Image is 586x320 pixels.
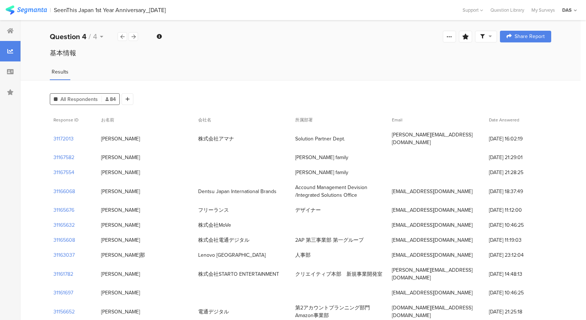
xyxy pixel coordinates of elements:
section: 31172013 [53,135,74,143]
section: 31156652 [53,308,75,316]
span: [DATE] 23:12:04 [489,251,548,259]
div: [EMAIL_ADDRESS][DOMAIN_NAME] [392,251,472,259]
span: [DATE] 14:48:13 [489,270,548,278]
div: クリエイティブ本部 新規事業開発室 [295,270,382,278]
section: 31165608 [53,236,75,244]
div: [PERSON_NAME] [101,289,140,297]
div: Lenovo [GEOGRAPHIC_DATA] [198,251,266,259]
div: Solution Partner Dept. [295,135,345,143]
div: 株式会社電通デジタル [198,236,249,244]
span: Email [392,117,403,123]
div: [PERSON_NAME] family [295,169,348,176]
span: お名前 [101,117,114,123]
b: Question 4 [50,31,86,42]
section: 31167554 [53,169,74,176]
span: [DATE] 21:25:18 [489,308,548,316]
div: [DOMAIN_NAME][EMAIL_ADDRESS][DOMAIN_NAME] [392,304,482,319]
div: [PERSON_NAME][EMAIL_ADDRESS][DOMAIN_NAME] [392,131,482,146]
div: フリーランス [198,206,229,214]
div: 基本情報 [50,48,551,58]
div: [PERSON_NAME] [101,236,140,244]
div: 第2アカウントプランニング部門 Amazon事業部 [295,304,385,319]
div: [PERSON_NAME] [101,135,140,143]
div: [PERSON_NAME] [101,308,140,316]
section: 31161697 [53,289,73,297]
div: [PERSON_NAME]那 [101,251,145,259]
div: | [50,6,51,14]
span: [DATE] 16:02:19 [489,135,548,143]
span: [DATE] 10:46:25 [489,221,548,229]
div: [PERSON_NAME] [101,270,140,278]
div: [PERSON_NAME] [101,169,140,176]
div: 2AP 第三事業部 第一グループ [295,236,364,244]
span: / [89,31,91,42]
span: 4 [93,31,97,42]
span: Date Answered [489,117,519,123]
span: Results [52,68,68,76]
div: [EMAIL_ADDRESS][DOMAIN_NAME] [392,206,472,214]
img: segmanta logo [5,5,47,15]
div: [PERSON_NAME] [101,188,140,195]
span: 所属部署 [295,117,313,123]
div: 株式会社MoVe [198,221,231,229]
span: [DATE] 21:28:25 [489,169,548,176]
span: [DATE] 10:46:25 [489,289,548,297]
span: [DATE] 11:12:00 [489,206,548,214]
section: 31167582 [53,154,74,161]
section: 31161782 [53,270,73,278]
a: My Surveys [528,7,559,14]
section: 31166068 [53,188,75,195]
div: デザイナー [295,206,321,214]
div: [EMAIL_ADDRESS][DOMAIN_NAME] [392,188,472,195]
span: 会社名 [198,117,211,123]
span: [DATE] 21:29:01 [489,154,548,161]
div: Support [463,4,483,16]
div: Accound Management Devision /Integrated Solutions Office [295,184,385,199]
span: 84 [105,95,116,103]
div: [EMAIL_ADDRESS][DOMAIN_NAME] [392,289,472,297]
span: All Respondents [60,95,98,103]
span: Share Report [515,34,545,39]
div: [EMAIL_ADDRESS][DOMAIN_NAME] [392,221,472,229]
section: 31165676 [53,206,74,214]
div: [PERSON_NAME] family [295,154,348,161]
span: Response ID [53,117,78,123]
div: [PERSON_NAME] [101,154,140,161]
a: Question Library [487,7,528,14]
section: 31165632 [53,221,75,229]
div: DAS [562,7,572,14]
span: [DATE] 11:19:03 [489,236,548,244]
div: Dentsu Japan International Brands [198,188,277,195]
section: 31163037 [53,251,75,259]
div: [EMAIL_ADDRESS][DOMAIN_NAME] [392,236,472,244]
div: 人事部 [295,251,311,259]
div: 株式会社アマナ [198,135,234,143]
div: [PERSON_NAME][EMAIL_ADDRESS][DOMAIN_NAME] [392,266,482,282]
div: 株式会社STARTO ENTERTAINMENT [198,270,279,278]
div: [PERSON_NAME] [101,221,140,229]
div: [PERSON_NAME] [101,206,140,214]
div: 電通デジタル [198,308,229,316]
span: [DATE] 18:37:49 [489,188,548,195]
div: SeenThis Japan 1st Year Anniversary_[DATE] [54,7,166,14]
